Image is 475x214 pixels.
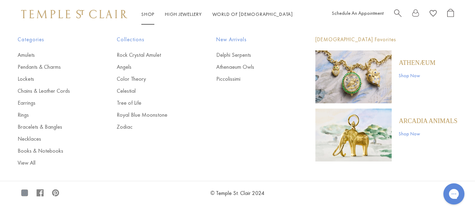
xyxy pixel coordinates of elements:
[117,123,188,131] a: Zodiac
[117,111,188,119] a: Royal Blue Moonstone
[212,11,293,17] a: World of [DEMOGRAPHIC_DATA]World of [DEMOGRAPHIC_DATA]
[394,9,402,20] a: Search
[117,99,188,107] a: Tree of Life
[18,147,89,155] a: Books & Notebooks
[211,189,265,197] a: © Temple St. Clair 2024
[399,117,457,125] a: ARCADIA ANIMALS
[18,75,89,83] a: Lockets
[117,87,188,95] a: Celestial
[332,10,384,16] a: Schedule An Appointment
[430,9,437,20] a: View Wishlist
[117,35,188,44] span: Collections
[21,10,127,18] img: Temple St. Clair
[216,51,287,59] a: Delphi Serpents
[18,111,89,119] a: Rings
[399,72,435,79] a: Shop Now
[18,99,89,107] a: Earrings
[216,63,287,71] a: Athenaeum Owls
[440,181,468,207] iframe: Gorgias live chat messenger
[18,135,89,143] a: Necklaces
[141,10,293,19] nav: Main navigation
[18,51,89,59] a: Amulets
[18,87,89,95] a: Chains & Leather Cords
[117,51,188,59] a: Rock Crystal Amulet
[399,130,457,137] a: Shop Now
[117,75,188,83] a: Color Theory
[399,59,435,67] a: Athenæum
[117,63,188,71] a: Angels
[18,159,89,167] a: View All
[216,75,287,83] a: Piccolissimi
[315,35,457,44] p: [DEMOGRAPHIC_DATA] Favorites
[447,9,454,20] a: Open Shopping Bag
[18,63,89,71] a: Pendants & Charms
[141,11,154,17] a: ShopShop
[165,11,202,17] a: High JewelleryHigh Jewellery
[216,35,287,44] span: New Arrivals
[18,123,89,131] a: Bracelets & Bangles
[18,35,89,44] span: Categories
